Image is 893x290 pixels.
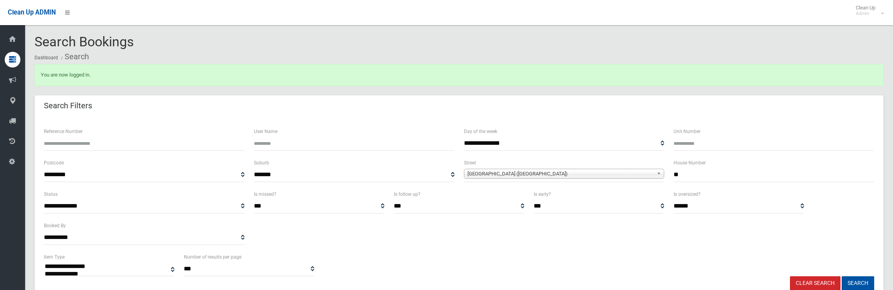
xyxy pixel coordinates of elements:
label: Reference Number [44,127,83,136]
span: Search Bookings [34,34,134,49]
label: Is oversized? [674,190,701,199]
span: Clean Up [852,5,883,16]
label: House Number [674,159,706,167]
label: Postcode [44,159,64,167]
label: Is early? [534,190,551,199]
label: Booked By [44,221,66,230]
label: User Name [254,127,277,136]
label: Street [464,159,476,167]
li: Search [59,49,89,64]
label: Suburb [254,159,269,167]
label: Item Type [44,253,65,261]
a: Dashboard [34,55,58,60]
label: Status [44,190,58,199]
span: Clean Up ADMIN [8,9,56,16]
span: [GEOGRAPHIC_DATA] ([GEOGRAPHIC_DATA]) [467,169,654,179]
label: Is missed? [254,190,276,199]
label: Number of results per page [184,253,241,261]
small: Admin [856,11,875,16]
div: You are now logged in. [34,64,884,86]
label: Is follow up? [394,190,420,199]
label: Unit Number [674,127,701,136]
header: Search Filters [34,98,101,113]
label: Day of the week [464,127,497,136]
